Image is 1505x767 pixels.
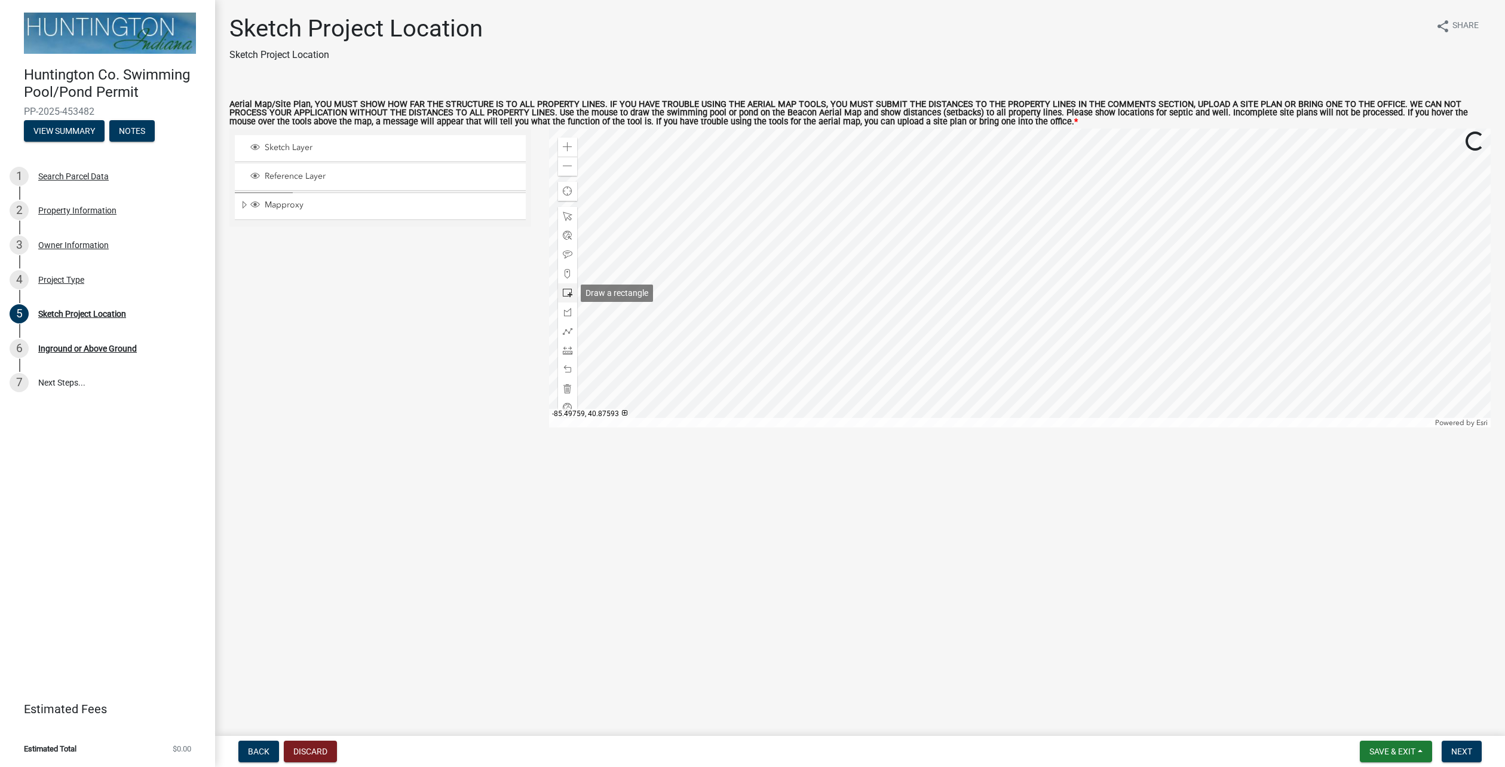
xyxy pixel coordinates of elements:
[38,344,137,353] div: Inground or Above Ground
[38,241,109,249] div: Owner Information
[262,171,522,182] span: Reference Layer
[249,200,522,212] div: Mapproxy
[558,157,577,176] div: Zoom out
[38,206,117,215] div: Property Information
[558,137,577,157] div: Zoom in
[38,310,126,318] div: Sketch Project Location
[10,201,29,220] div: 2
[235,164,526,191] li: Reference Layer
[249,142,522,154] div: Sketch Layer
[38,276,84,284] div: Project Type
[558,182,577,201] div: Find my location
[262,142,522,153] span: Sketch Layer
[248,747,269,756] span: Back
[284,741,337,762] button: Discard
[173,745,191,753] span: $0.00
[229,14,483,43] h1: Sketch Project Location
[1426,14,1488,38] button: shareShare
[10,697,196,721] a: Estimated Fees
[24,66,206,101] h4: Huntington Co. Swimming Pool/Pond Permit
[1452,19,1479,33] span: Share
[10,339,29,358] div: 6
[38,172,109,181] div: Search Parcel Data
[229,48,483,62] p: Sketch Project Location
[1369,747,1415,756] span: Save & Exit
[249,171,522,183] div: Reference Layer
[10,167,29,186] div: 1
[10,373,29,392] div: 7
[1442,741,1482,762] button: Next
[10,270,29,289] div: 4
[10,304,29,323] div: 5
[24,106,191,117] span: PP-2025-453482
[109,120,155,142] button: Notes
[24,120,105,142] button: View Summary
[24,127,105,136] wm-modal-confirm: Summary
[1436,19,1450,33] i: share
[109,127,155,136] wm-modal-confirm: Notes
[581,285,653,302] div: Draw a rectangle
[238,741,279,762] button: Back
[24,745,76,753] span: Estimated Total
[240,200,249,212] span: Expand
[234,132,527,224] ul: Layer List
[24,13,196,54] img: Huntington County, Indiana
[235,135,526,162] li: Sketch Layer
[235,192,526,220] li: Mapproxy
[10,236,29,255] div: 3
[1451,747,1472,756] span: Next
[1360,741,1432,762] button: Save & Exit
[229,100,1491,126] label: Aerial Map/Site Plan, YOU MUST SHOW HOW FAR THE STRUCTURE IS TO ALL PROPERTY LINES. IF YOU HAVE T...
[1476,418,1488,427] a: Esri
[262,200,522,210] span: Mapproxy
[1432,418,1491,427] div: Powered by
